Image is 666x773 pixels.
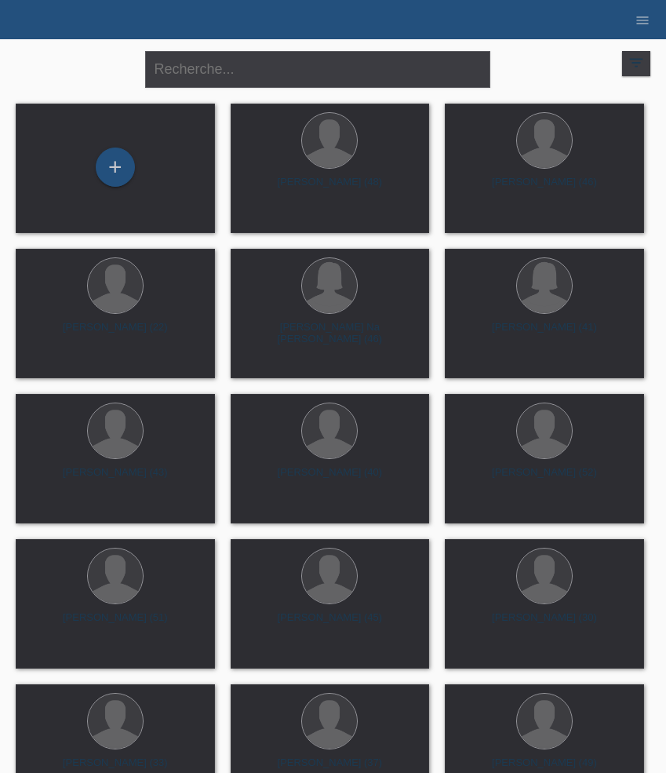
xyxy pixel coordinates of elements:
div: Enregistrer le client [96,154,134,180]
div: [PERSON_NAME] (45) [243,611,417,636]
div: [PERSON_NAME] (52) [457,466,631,491]
div: [PERSON_NAME] (41) [457,321,631,346]
div: [PERSON_NAME] (43) [28,466,202,491]
i: menu [635,13,650,28]
div: [PERSON_NAME] (48) [243,176,417,201]
div: [PERSON_NAME] Na [PERSON_NAME] (46) [243,321,417,346]
div: [PERSON_NAME] (30) [457,611,631,636]
a: menu [627,15,658,24]
div: [PERSON_NAME] (51) [28,611,202,636]
div: [PERSON_NAME] (40) [243,466,417,491]
i: filter_list [628,54,645,71]
div: [PERSON_NAME] (46) [457,176,631,201]
input: Recherche... [145,51,490,88]
div: [PERSON_NAME] (22) [28,321,202,346]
